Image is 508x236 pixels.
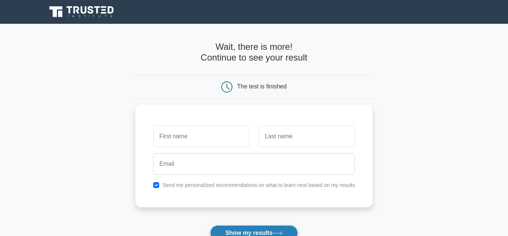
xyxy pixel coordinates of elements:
[258,126,355,147] input: Last name
[163,182,355,188] label: Send me personalized recommendations on what to learn next based on my results
[153,153,355,175] input: Email
[153,126,250,147] input: First name
[237,83,287,90] div: The test is finished
[135,42,373,63] h4: Wait, there is more! Continue to see your result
